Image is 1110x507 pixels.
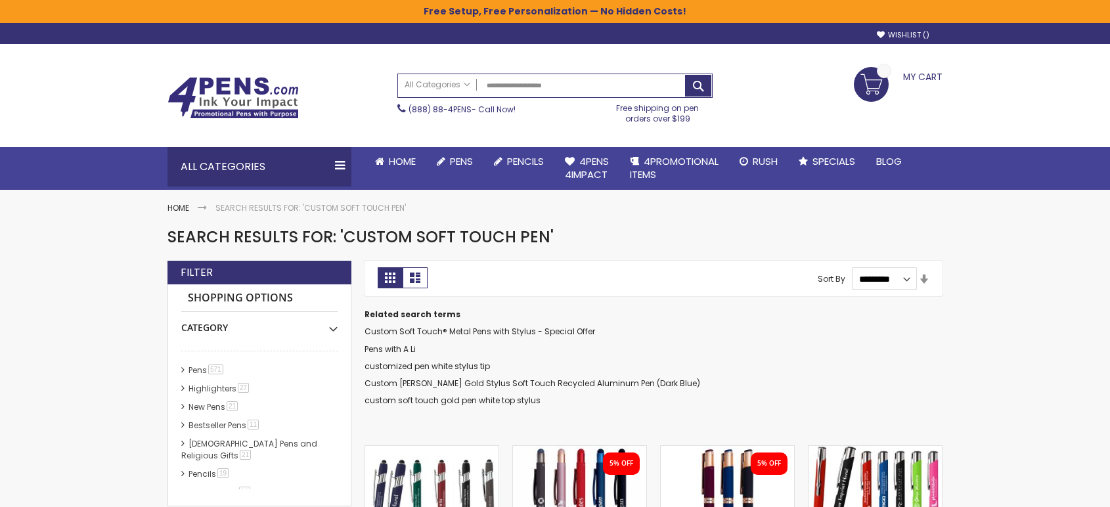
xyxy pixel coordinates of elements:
[812,154,855,168] span: Specials
[167,202,189,213] a: Home
[365,309,943,320] dt: Related search terms
[866,147,912,176] a: Blog
[167,77,299,119] img: 4Pens Custom Pens and Promotional Products
[378,267,403,288] strong: Grid
[365,326,595,337] a: Custom Soft Touch® Metal Pens with Stylus - Special Offer
[185,364,228,376] a: Pens571
[753,154,778,168] span: Rush
[565,154,609,181] span: 4Pens 4impact
[167,147,351,187] div: All Categories
[405,79,470,90] span: All Categories
[426,147,483,176] a: Pens
[181,312,338,334] div: Category
[450,154,473,168] span: Pens
[619,147,729,190] a: 4PROMOTIONALITEMS
[513,445,646,456] a: Custom Recycled Fleetwood MonoChrome Stylus Satin Soft Touch Gel Pen
[409,104,516,115] span: - Call Now!
[365,445,499,456] a: Custom Soft Touch Metal Pen - Stylus Top
[876,154,902,168] span: Blog
[630,154,719,181] span: 4PROMOTIONAL ITEMS
[729,147,788,176] a: Rush
[603,98,713,124] div: Free shipping on pen orders over $199
[757,459,781,468] div: 5% OFF
[365,343,416,355] a: Pens with A Li
[389,154,416,168] span: Home
[483,147,554,176] a: Pencils
[185,487,255,498] a: hp-featured11
[185,420,263,431] a: Bestseller Pens11
[365,395,541,406] a: custom soft touch gold pen white top stylus
[240,450,251,460] span: 21
[507,154,544,168] span: Pencils
[248,420,259,430] span: 11
[181,284,338,313] strong: Shopping Options
[239,487,250,496] span: 11
[167,226,554,248] span: Search results for: 'custom soft touch pen'
[398,74,477,96] a: All Categories
[554,147,619,190] a: 4Pens4impact
[217,468,229,478] span: 19
[185,468,233,479] a: Pencils19
[238,383,249,393] span: 27
[185,401,242,412] a: New Pens21
[788,147,866,176] a: Specials
[877,30,929,40] a: Wishlist
[365,378,700,389] a: Custom [PERSON_NAME] Gold Stylus Soft Touch Recycled Aluminum Pen (Dark Blue)
[610,459,633,468] div: 5% OFF
[215,202,406,213] strong: Search results for: 'custom soft touch pen'
[809,445,942,456] a: Paramount Custom Metal Stylus® Pens -Special Offer
[661,445,794,456] a: Custom Eco-Friendly Rose Gold Earl Satin Soft Touch Gel Pen
[181,438,317,461] a: [DEMOGRAPHIC_DATA] Pens and Religious Gifts21
[208,364,223,374] span: 571
[365,361,490,372] a: customized pen white stylus tip
[227,401,238,411] span: 21
[181,265,213,280] strong: Filter
[185,383,254,394] a: Highlighters27
[818,273,845,284] label: Sort By
[409,104,472,115] a: (888) 88-4PENS
[365,147,426,176] a: Home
